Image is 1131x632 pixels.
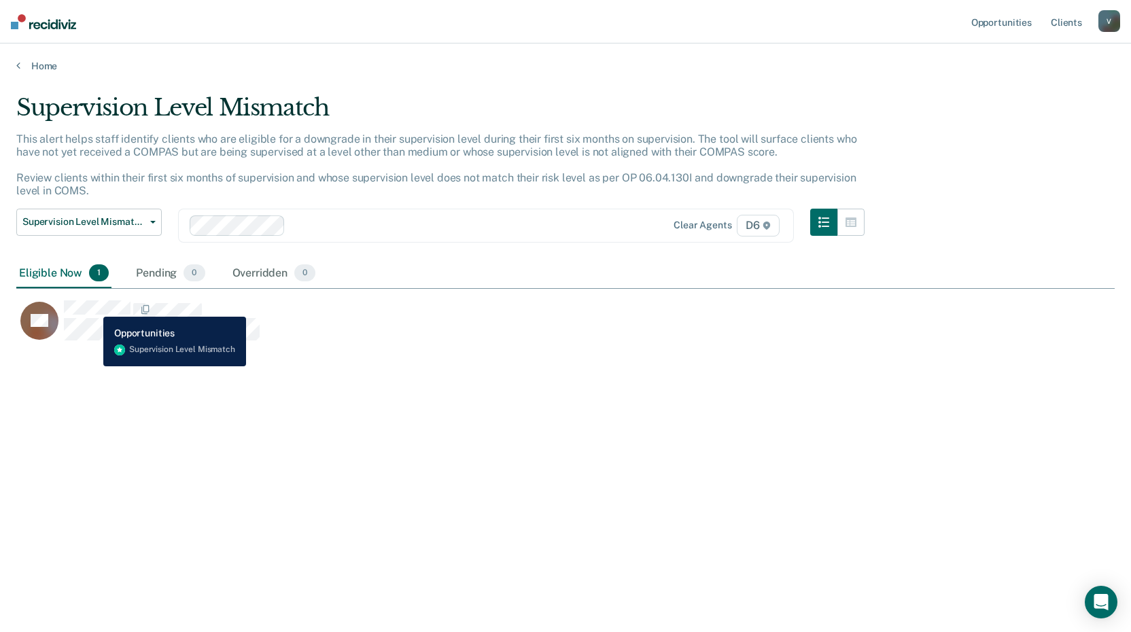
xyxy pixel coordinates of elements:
[133,259,207,289] div: Pending0
[737,215,780,236] span: D6
[184,264,205,282] span: 0
[16,133,856,198] p: This alert helps staff identify clients who are eligible for a downgrade in their supervision lev...
[89,264,109,282] span: 1
[230,259,319,289] div: Overridden0
[16,259,111,289] div: Eligible Now1
[16,209,162,236] button: Supervision Level Mismatch
[1085,586,1117,618] div: Open Intercom Messenger
[674,220,731,231] div: Clear agents
[22,216,145,228] span: Supervision Level Mismatch
[16,94,865,133] div: Supervision Level Mismatch
[1098,10,1120,32] button: V
[294,264,315,282] span: 0
[11,14,76,29] img: Recidiviz
[16,60,1115,72] a: Home
[16,300,977,354] div: CaseloadOpportunityCell-0408591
